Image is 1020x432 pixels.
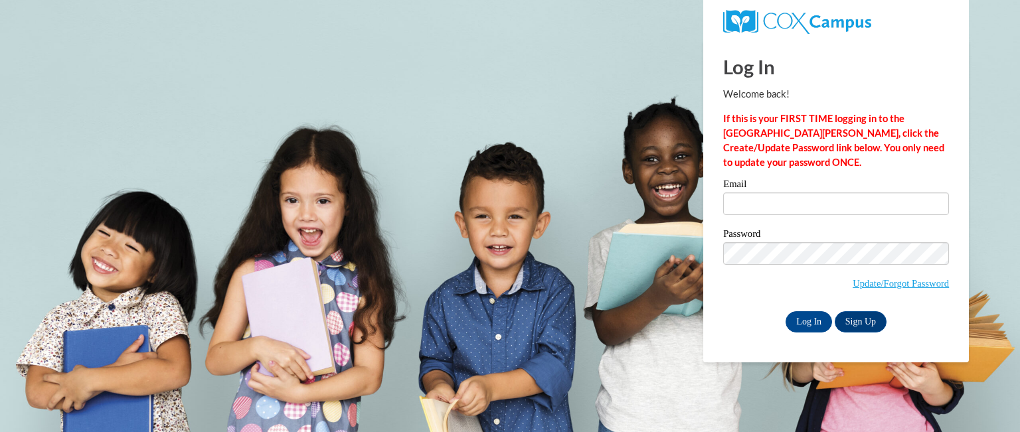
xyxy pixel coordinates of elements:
[723,179,949,192] label: Email
[723,10,871,34] img: COX Campus
[723,229,949,242] label: Password
[723,87,949,102] p: Welcome back!
[853,278,949,289] a: Update/Forgot Password
[786,311,832,332] input: Log In
[835,311,887,332] a: Sign Up
[723,15,871,27] a: COX Campus
[723,53,949,80] h1: Log In
[723,113,944,168] strong: If this is your FIRST TIME logging in to the [GEOGRAPHIC_DATA][PERSON_NAME], click the Create/Upd...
